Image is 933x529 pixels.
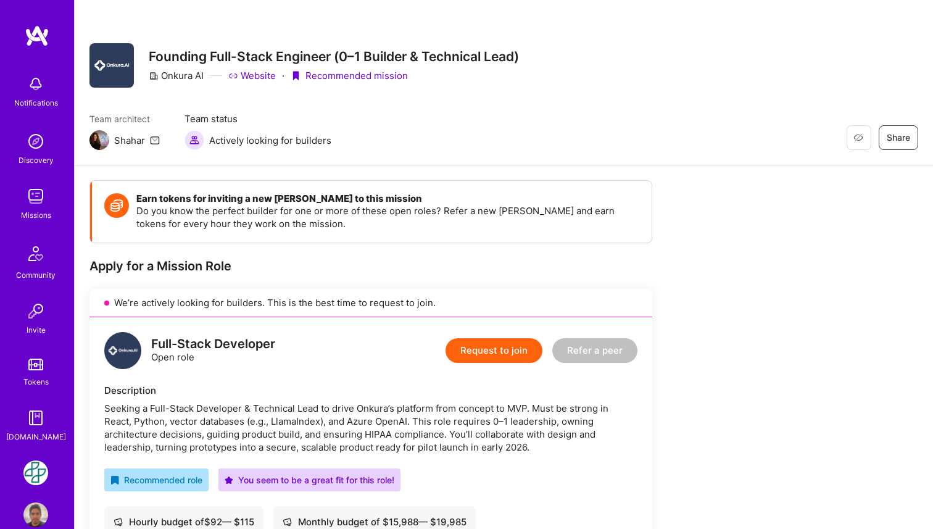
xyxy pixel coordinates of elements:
[19,154,54,167] div: Discovery
[104,193,129,218] img: Token icon
[291,71,301,81] i: icon PurpleRibbon
[104,402,637,454] div: Seeking a Full-Stack Developer & Technical Lead to drive Onkura’s platform from concept to MVP. M...
[23,299,48,323] img: Invite
[185,130,204,150] img: Actively looking for builders
[887,131,910,144] span: Share
[149,49,519,64] h3: Founding Full-Stack Engineer (0–1 Builder & Technical Lead)
[879,125,918,150] button: Share
[104,332,141,369] img: logo
[27,323,46,336] div: Invite
[6,430,66,443] div: [DOMAIN_NAME]
[89,289,652,317] div: We’re actively looking for builders. This is the best time to request to join.
[151,338,275,364] div: Open role
[151,338,275,351] div: Full-Stack Developer
[149,71,159,81] i: icon CompanyGray
[209,134,331,147] span: Actively looking for builders
[446,338,542,363] button: Request to join
[20,460,51,485] a: Counter Health: Team for Counter Health
[110,476,119,485] i: icon RecommendedBadge
[114,134,145,147] div: Shahar
[89,43,134,88] img: Company Logo
[136,204,639,230] p: Do you know the perfect builder for one or more of these open roles? Refer a new [PERSON_NAME] an...
[104,384,637,397] div: Description
[23,375,49,388] div: Tokens
[185,112,331,125] span: Team status
[21,209,51,222] div: Missions
[283,515,466,528] div: Monthly budget of $ 15,988 — $ 19,985
[23,460,48,485] img: Counter Health: Team for Counter Health
[23,502,48,527] img: User Avatar
[23,406,48,430] img: guide book
[114,517,123,527] i: icon Cash
[21,239,51,269] img: Community
[89,258,652,274] div: Apply for a Mission Role
[89,112,160,125] span: Team architect
[225,476,233,485] i: icon PurpleStar
[225,473,394,486] div: You seem to be a great fit for this role!
[136,193,639,204] h4: Earn tokens for inviting a new [PERSON_NAME] to this mission
[23,72,48,96] img: bell
[282,69,284,82] div: ·
[283,517,292,527] i: icon Cash
[291,69,408,82] div: Recommended mission
[149,69,204,82] div: Onkura AI
[23,129,48,154] img: discovery
[552,338,637,363] button: Refer a peer
[228,69,276,82] a: Website
[16,269,56,281] div: Community
[114,515,254,528] div: Hourly budget of $ 92 — $ 115
[20,502,51,527] a: User Avatar
[853,133,863,143] i: icon EyeClosed
[110,473,202,486] div: Recommended role
[89,130,109,150] img: Team Architect
[14,96,58,109] div: Notifications
[23,184,48,209] img: teamwork
[25,25,49,47] img: logo
[28,359,43,370] img: tokens
[150,135,160,145] i: icon Mail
